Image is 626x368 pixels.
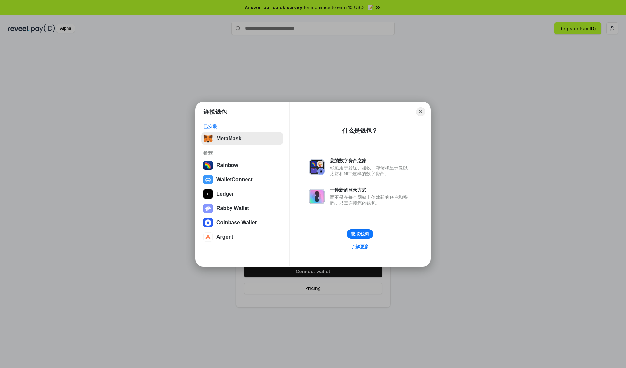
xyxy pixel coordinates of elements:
[330,158,411,164] div: 您的数字资产之家
[351,231,369,237] div: 获取钱包
[203,204,213,213] img: svg+xml,%3Csvg%20xmlns%3D%22http%3A%2F%2Fwww.w3.org%2F2000%2Fsvg%22%20fill%3D%22none%22%20viewBox...
[347,229,373,239] button: 获取钱包
[216,177,253,183] div: WalletConnect
[330,194,411,206] div: 而不是在每个网站上创建新的账户和密码，只需连接您的钱包。
[201,230,283,243] button: Argent
[203,232,213,242] img: svg+xml,%3Csvg%20width%3D%2228%22%20height%3D%2228%22%20viewBox%3D%220%200%2028%2028%22%20fill%3D...
[351,244,369,250] div: 了解更多
[201,187,283,200] button: Ledger
[203,218,213,227] img: svg+xml,%3Csvg%20width%3D%2228%22%20height%3D%2228%22%20viewBox%3D%220%200%2028%2028%22%20fill%3D...
[309,159,325,175] img: svg+xml,%3Csvg%20xmlns%3D%22http%3A%2F%2Fwww.w3.org%2F2000%2Fsvg%22%20fill%3D%22none%22%20viewBox...
[201,202,283,215] button: Rabby Wallet
[203,175,213,184] img: svg+xml,%3Csvg%20width%3D%2228%22%20height%3D%2228%22%20viewBox%3D%220%200%2028%2028%22%20fill%3D...
[203,161,213,170] img: svg+xml,%3Csvg%20width%3D%22120%22%20height%3D%22120%22%20viewBox%3D%220%200%20120%20120%22%20fil...
[330,165,411,177] div: 钱包用于发送、接收、存储和显示像以太坊和NFT这样的数字资产。
[216,191,234,197] div: Ledger
[203,189,213,199] img: svg+xml,%3Csvg%20xmlns%3D%22http%3A%2F%2Fwww.w3.org%2F2000%2Fsvg%22%20width%3D%2228%22%20height%3...
[203,134,213,143] img: svg+xml,%3Csvg%20fill%3D%22none%22%20height%3D%2233%22%20viewBox%3D%220%200%2035%2033%22%20width%...
[201,173,283,186] button: WalletConnect
[203,150,281,156] div: 推荐
[203,108,227,116] h1: 连接钱包
[216,205,249,211] div: Rabby Wallet
[201,132,283,145] button: MetaMask
[342,127,378,135] div: 什么是钱包？
[216,162,238,168] div: Rainbow
[347,243,373,251] a: 了解更多
[216,220,257,226] div: Coinbase Wallet
[216,234,233,240] div: Argent
[216,136,241,141] div: MetaMask
[330,187,411,193] div: 一种新的登录方式
[203,124,281,129] div: 已安装
[416,107,425,116] button: Close
[201,216,283,229] button: Coinbase Wallet
[309,189,325,204] img: svg+xml,%3Csvg%20xmlns%3D%22http%3A%2F%2Fwww.w3.org%2F2000%2Fsvg%22%20fill%3D%22none%22%20viewBox...
[201,159,283,172] button: Rainbow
